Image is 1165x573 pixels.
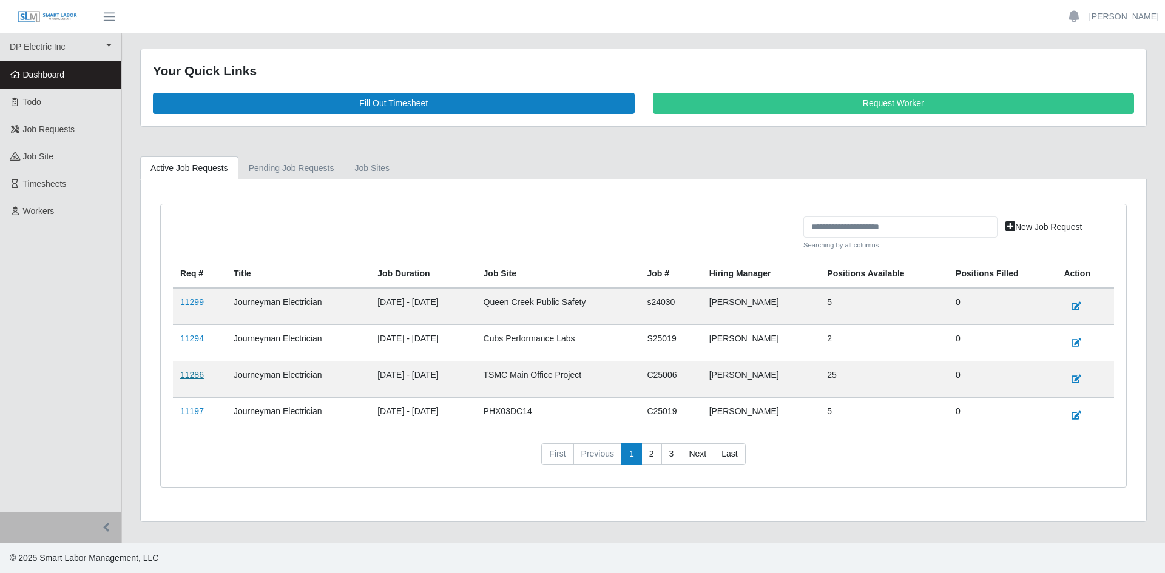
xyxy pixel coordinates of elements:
[10,553,158,563] span: © 2025 Smart Labor Management, LLC
[370,398,476,434] td: [DATE] - [DATE]
[370,288,476,325] td: [DATE] - [DATE]
[476,398,640,434] td: PHX03DC14
[226,361,370,398] td: Journeyman Electrician
[226,325,370,361] td: Journeyman Electrician
[702,361,820,398] td: [PERSON_NAME]
[640,288,701,325] td: s24030
[180,370,204,380] a: 11286
[702,398,820,434] td: [PERSON_NAME]
[370,361,476,398] td: [DATE] - [DATE]
[226,398,370,434] td: Journeyman Electrician
[173,443,1114,475] nav: pagination
[23,97,41,107] span: Todo
[476,260,640,289] th: job site
[1089,10,1159,23] a: [PERSON_NAME]
[820,288,948,325] td: 5
[180,406,204,416] a: 11197
[641,443,662,465] a: 2
[998,216,1090,238] a: New Job Request
[153,61,1134,81] div: Your Quick Links
[140,156,238,180] a: Active Job Requests
[702,325,820,361] td: [PERSON_NAME]
[702,288,820,325] td: [PERSON_NAME]
[370,325,476,361] td: [DATE] - [DATE]
[661,443,682,465] a: 3
[702,260,820,289] th: Hiring Manager
[820,398,948,434] td: 5
[640,361,701,398] td: C25006
[820,260,948,289] th: Positions Available
[653,93,1135,114] a: Request Worker
[180,333,204,343] a: 11294
[948,325,1056,361] td: 0
[948,288,1056,325] td: 0
[153,93,635,114] a: Fill Out Timesheet
[803,240,998,250] small: Searching by all columns
[948,260,1056,289] th: Positions Filled
[640,398,701,434] td: C25019
[226,260,370,289] th: Title
[948,361,1056,398] td: 0
[23,179,67,189] span: Timesheets
[820,361,948,398] td: 25
[180,297,204,307] a: 11299
[23,70,65,79] span: Dashboard
[476,325,640,361] td: Cubs Performance Labs
[17,10,78,24] img: SLM Logo
[173,260,226,289] th: Req #
[948,398,1056,434] td: 0
[23,152,54,161] span: job site
[621,443,642,465] a: 1
[820,325,948,361] td: 2
[476,288,640,325] td: Queen Creek Public Safety
[640,260,701,289] th: Job #
[1056,260,1114,289] th: Action
[714,443,745,465] a: Last
[238,156,345,180] a: Pending Job Requests
[476,361,640,398] td: TSMC Main Office Project
[23,124,75,134] span: Job Requests
[23,206,55,216] span: Workers
[640,325,701,361] td: S25019
[226,288,370,325] td: Journeyman Electrician
[681,443,714,465] a: Next
[345,156,400,180] a: job sites
[370,260,476,289] th: Job Duration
